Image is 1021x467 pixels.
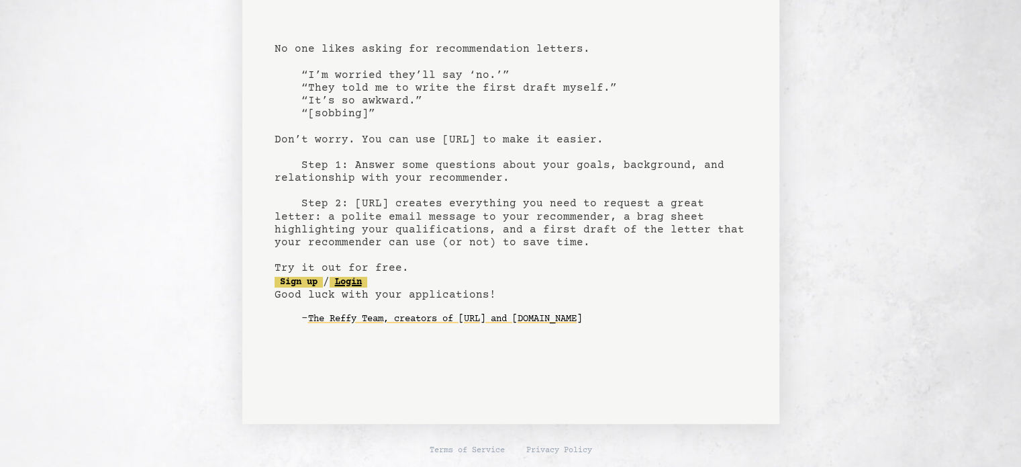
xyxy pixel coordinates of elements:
a: Terms of Service [430,445,505,456]
a: Privacy Policy [526,445,592,456]
a: Sign up [275,277,323,288]
div: - [301,312,747,326]
a: The Reffy Team, creators of [URL] and [DOMAIN_NAME] [308,308,582,330]
a: Login [330,277,367,288]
